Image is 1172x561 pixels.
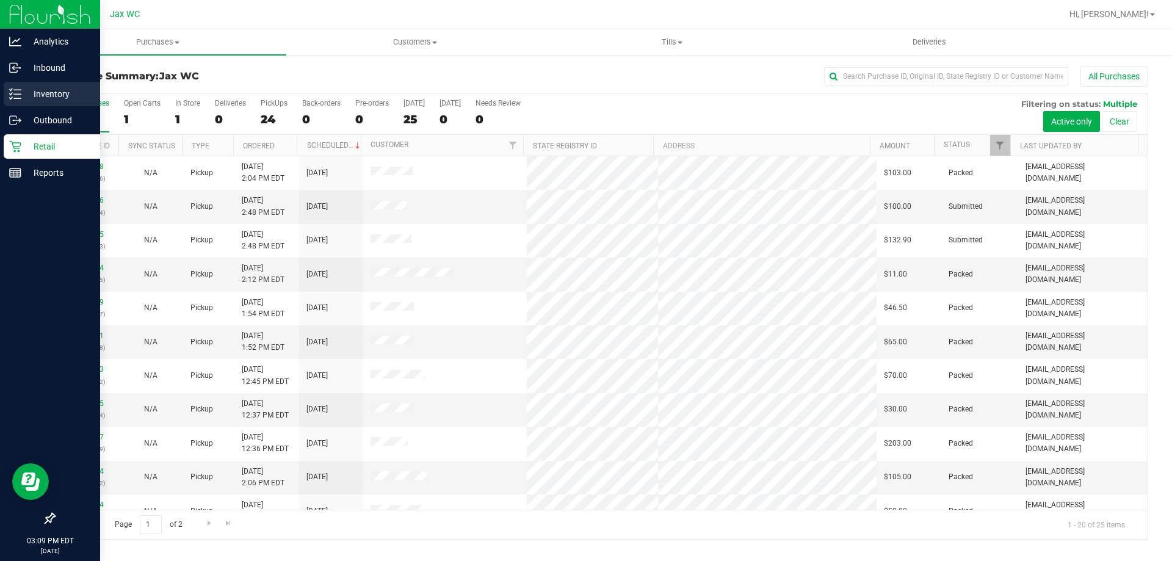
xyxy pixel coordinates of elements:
[242,466,284,489] span: [DATE] 2:06 PM EDT
[242,195,284,218] span: [DATE] 2:48 PM EDT
[949,167,973,179] span: Packed
[242,262,284,286] span: [DATE] 2:12 PM EDT
[29,29,286,55] a: Purchases
[21,113,95,128] p: Outbound
[944,140,970,149] a: Status
[220,515,237,532] a: Go to the last page
[29,37,286,48] span: Purchases
[1025,229,1140,252] span: [EMAIL_ADDRESS][DOMAIN_NAME]
[190,370,213,382] span: Pickup
[884,370,907,382] span: $70.00
[1021,99,1101,109] span: Filtering on status:
[306,404,328,415] span: [DATE]
[1025,297,1140,320] span: [EMAIL_ADDRESS][DOMAIN_NAME]
[1069,9,1149,19] span: Hi, [PERSON_NAME]!
[990,135,1010,156] a: Filter
[1025,466,1140,489] span: [EMAIL_ADDRESS][DOMAIN_NAME]
[70,196,104,204] a: 11857056
[144,202,157,211] span: Not Applicable
[544,37,800,48] span: Tills
[949,404,973,415] span: Packed
[653,135,870,156] th: Address
[306,302,328,314] span: [DATE]
[144,234,157,246] button: N/A
[12,463,49,500] iframe: Resource center
[70,230,104,239] a: 11857055
[242,161,284,184] span: [DATE] 2:04 PM EDT
[144,336,157,348] button: N/A
[190,438,213,449] span: Pickup
[144,405,157,413] span: Not Applicable
[403,99,425,107] div: [DATE]
[70,331,104,340] a: 11856141
[286,29,543,55] a: Customers
[70,501,104,509] a: 11853354
[70,399,104,408] a: 11855935
[306,505,328,517] span: [DATE]
[144,168,157,177] span: Not Applicable
[242,364,289,387] span: [DATE] 12:45 PM EDT
[144,371,157,380] span: Not Applicable
[949,370,973,382] span: Packed
[70,365,104,374] a: 11856013
[801,29,1058,55] a: Deliveries
[306,336,328,348] span: [DATE]
[242,499,284,523] span: [DATE] 8:55 AM EDT
[5,546,95,556] p: [DATE]
[306,269,328,280] span: [DATE]
[949,471,973,483] span: Packed
[306,167,328,179] span: [DATE]
[302,112,341,126] div: 0
[242,432,289,455] span: [DATE] 12:36 PM EDT
[243,142,275,150] a: Ordered
[1025,330,1140,353] span: [EMAIL_ADDRESS][DOMAIN_NAME]
[70,298,104,306] a: 11856549
[9,140,21,153] inline-svg: Retail
[306,438,328,449] span: [DATE]
[884,234,911,246] span: $132.90
[1103,99,1137,109] span: Multiple
[1025,262,1140,286] span: [EMAIL_ADDRESS][DOMAIN_NAME]
[144,472,157,481] span: Not Applicable
[70,162,104,171] a: 11855618
[1043,111,1100,132] button: Active only
[949,438,973,449] span: Packed
[144,370,157,382] button: N/A
[949,336,973,348] span: Packed
[144,404,157,415] button: N/A
[190,336,213,348] span: Pickup
[21,139,95,154] p: Retail
[21,60,95,75] p: Inbound
[144,302,157,314] button: N/A
[884,269,907,280] span: $11.00
[175,99,200,107] div: In Store
[9,62,21,74] inline-svg: Inbound
[306,234,328,246] span: [DATE]
[144,201,157,212] button: N/A
[355,99,389,107] div: Pre-orders
[884,438,911,449] span: $203.00
[371,140,408,149] a: Customer
[543,29,800,55] a: Tills
[302,99,341,107] div: Back-orders
[140,515,162,534] input: 1
[884,302,907,314] span: $46.50
[533,142,597,150] a: State Registry ID
[1058,515,1135,534] span: 1 - 20 of 25 items
[144,338,157,346] span: Not Applicable
[476,112,521,126] div: 0
[144,270,157,278] span: Not Applicable
[190,404,213,415] span: Pickup
[9,114,21,126] inline-svg: Outbound
[190,234,213,246] span: Pickup
[503,135,523,156] a: Filter
[884,471,911,483] span: $105.00
[476,99,521,107] div: Needs Review
[1025,195,1140,218] span: [EMAIL_ADDRESS][DOMAIN_NAME]
[144,471,157,483] button: N/A
[144,236,157,244] span: Not Applicable
[70,264,104,272] a: 11856654
[21,165,95,180] p: Reports
[9,88,21,100] inline-svg: Inventory
[190,167,213,179] span: Pickup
